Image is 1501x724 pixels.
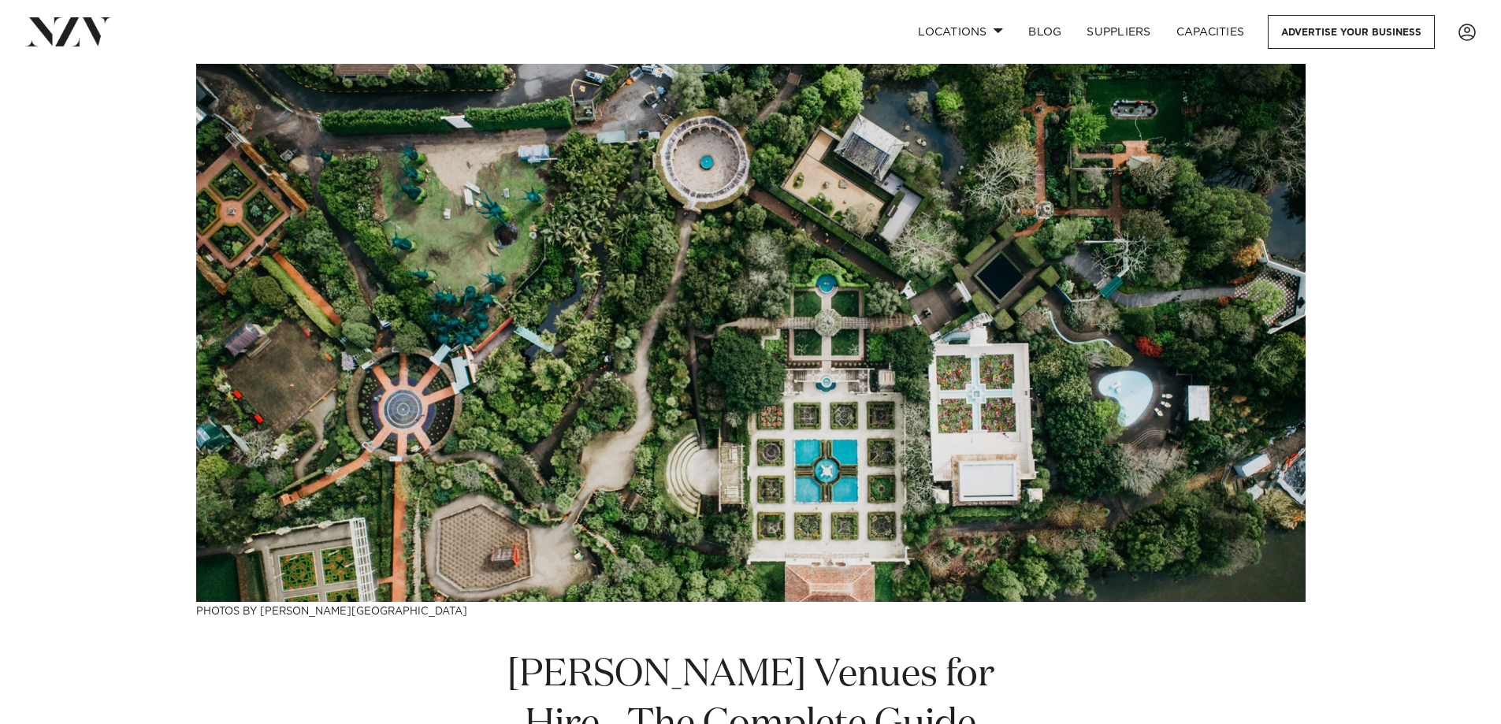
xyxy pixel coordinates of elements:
[1268,15,1435,49] a: Advertise your business
[25,17,111,46] img: nzv-logo.png
[1164,15,1258,49] a: Capacities
[1016,15,1074,49] a: BLOG
[196,64,1306,602] img: Hamilton Venues for Hire - The Complete Guide
[905,15,1016,49] a: Locations
[196,602,1306,618] h3: Photos by [PERSON_NAME][GEOGRAPHIC_DATA]
[1074,15,1163,49] a: SUPPLIERS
